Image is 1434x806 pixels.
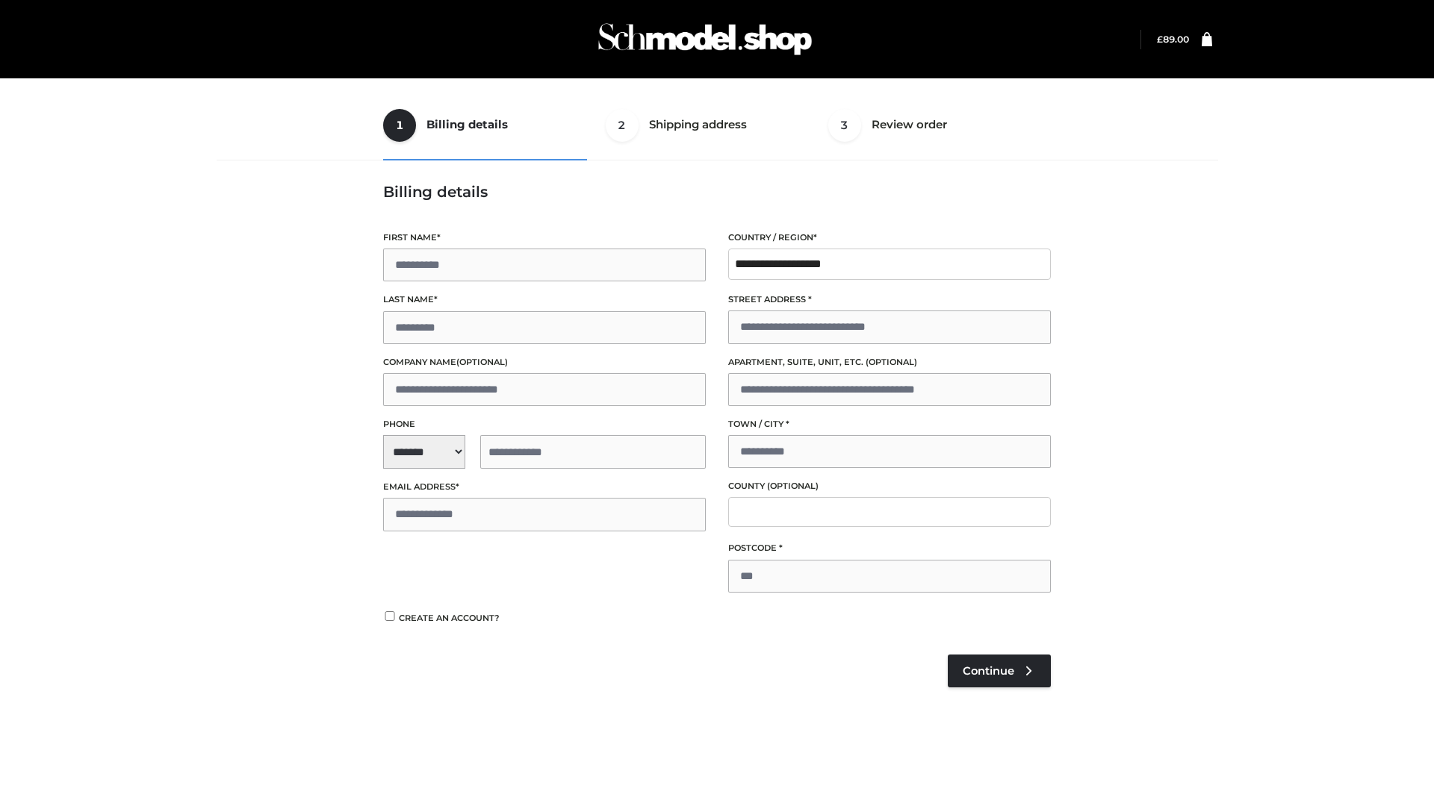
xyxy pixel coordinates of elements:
[728,293,1051,307] label: Street address
[728,541,1051,555] label: Postcode
[383,293,706,307] label: Last name
[866,357,917,367] span: (optional)
[456,357,508,367] span: (optional)
[963,664,1014,678] span: Continue
[383,417,706,431] label: Phone
[1157,34,1163,45] span: £
[728,417,1051,431] label: Town / City
[1157,34,1189,45] bdi: 89.00
[383,231,706,245] label: First name
[383,183,1051,201] h3: Billing details
[383,355,706,369] label: Company name
[383,480,706,494] label: Email address
[767,481,819,491] span: (optional)
[399,613,500,623] span: Create an account?
[593,10,817,69] img: Schmodel Admin 964
[948,655,1051,687] a: Continue
[1157,34,1189,45] a: £89.00
[728,355,1051,369] label: Apartment, suite, unit, etc.
[728,231,1051,245] label: Country / Region
[728,479,1051,493] label: County
[383,611,397,621] input: Create an account?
